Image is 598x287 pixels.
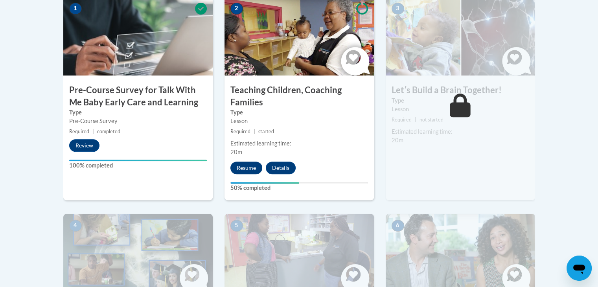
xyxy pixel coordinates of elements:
label: Type [392,96,529,105]
h3: Letʹs Build a Brain Together! [386,84,535,96]
span: 20m [392,137,403,143]
span: 1 [69,3,82,15]
span: completed [97,129,120,134]
button: Resume [230,162,262,174]
button: Details [266,162,296,174]
span: started [258,129,274,134]
h3: Pre-Course Survey for Talk With Me Baby Early Care and Learning [63,84,213,109]
span: Required [392,117,412,123]
span: 20m [230,149,242,155]
span: 6 [392,220,404,232]
span: not started [420,117,443,123]
div: Estimated learning time: [230,139,368,148]
div: Lesson [392,105,529,114]
div: Lesson [230,117,368,125]
label: 50% completed [230,184,368,192]
span: 5 [230,220,243,232]
span: 3 [392,3,404,15]
span: 4 [69,220,82,232]
span: Required [69,129,89,134]
span: | [254,129,255,134]
label: 100% completed [69,161,207,170]
label: Type [69,108,207,117]
span: 2 [230,3,243,15]
div: Your progress [69,160,207,161]
button: Review [69,139,99,152]
iframe: Button to launch messaging window [567,256,592,281]
div: Your progress [230,182,299,184]
div: Estimated learning time: [392,127,529,136]
span: Required [230,129,250,134]
span: | [415,117,416,123]
label: Type [230,108,368,117]
h3: Teaching Children, Coaching Families [224,84,374,109]
div: Pre-Course Survey [69,117,207,125]
span: | [92,129,94,134]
